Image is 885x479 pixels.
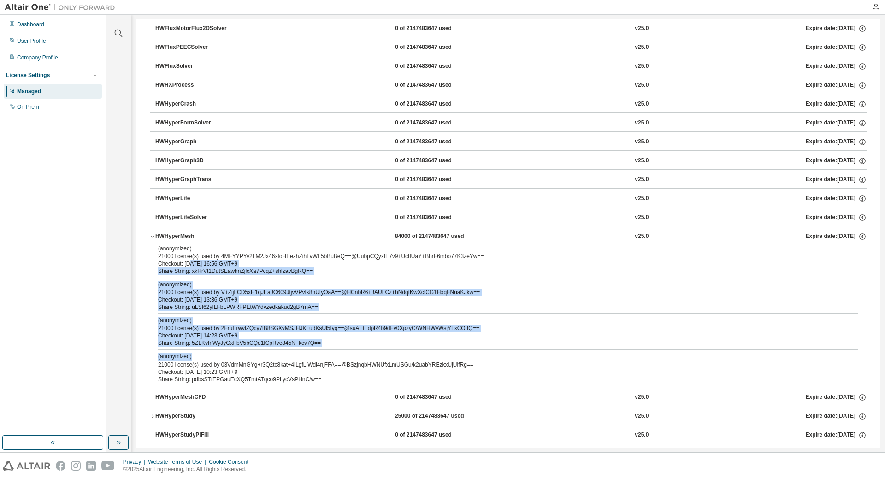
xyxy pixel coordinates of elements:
[806,157,867,165] div: Expire date: [DATE]
[158,317,836,325] p: (anonymized)
[395,119,478,127] div: 0 of 2147483647 used
[395,195,478,203] div: 0 of 2147483647 used
[158,281,836,296] div: 21000 license(s) used by V+ZijLCD5xH1qJEaJC609JtjvVPvfk8hUfyOaA==@HCnbR6+8AULCz+hNdqtKwXcfCG1HxqF...
[635,62,649,71] div: v25.0
[6,71,50,79] div: License Settings
[209,458,254,466] div: Cookie Consent
[395,81,478,89] div: 0 of 2147483647 used
[155,232,238,241] div: HWHyperMesh
[155,213,238,222] div: HWHyperLifeSolver
[395,43,478,52] div: 0 of 2147483647 used
[155,444,867,464] button: HWHyperStudyPiFit0 of 2147483647 usedv25.0Expire date:[DATE]
[150,226,867,247] button: HWHyperMesh84000 of 2147483647 usedv25.0Expire date:[DATE]
[17,54,58,61] div: Company Profile
[806,213,867,222] div: Expire date: [DATE]
[155,119,238,127] div: HWHyperFormSolver
[155,170,867,190] button: HWHyperGraphTrans0 of 2147483647 usedv25.0Expire date:[DATE]
[17,103,39,111] div: On Prem
[17,21,44,28] div: Dashboard
[395,213,478,222] div: 0 of 2147483647 used
[155,24,238,33] div: HWFluxMotorFlux2DSolver
[158,281,836,289] p: (anonymized)
[155,157,238,165] div: HWHyperGraph3D
[155,151,867,171] button: HWHyperGraph3D0 of 2147483647 usedv25.0Expire date:[DATE]
[635,213,649,222] div: v25.0
[155,425,867,445] button: HWHyperStudyPiFill0 of 2147483647 usedv25.0Expire date:[DATE]
[635,119,649,127] div: v25.0
[635,412,649,420] div: v25.0
[123,466,254,473] p: © 2025 Altair Engineering, Inc. All Rights Reserved.
[155,138,238,146] div: HWHyperGraph
[635,100,649,108] div: v25.0
[158,332,836,339] div: Checkout: [DATE] 14:23 GMT+9
[806,119,867,127] div: Expire date: [DATE]
[806,431,867,439] div: Expire date: [DATE]
[155,56,867,77] button: HWFluxSolver0 of 2147483647 usedv25.0Expire date:[DATE]
[155,207,867,228] button: HWHyperLifeSolver0 of 2147483647 usedv25.0Expire date:[DATE]
[155,132,867,152] button: HWHyperGraph0 of 2147483647 usedv25.0Expire date:[DATE]
[635,393,649,402] div: v25.0
[395,232,478,241] div: 84000 of 2147483647 used
[155,387,867,408] button: HWHyperMeshCFD0 of 2147483647 usedv25.0Expire date:[DATE]
[395,431,478,439] div: 0 of 2147483647 used
[56,461,65,471] img: facebook.svg
[395,157,478,165] div: 0 of 2147483647 used
[158,303,836,311] div: Share String: uLSf62yILFbLPWRFPEtWYdvzedkakud2gB7rnA==
[806,81,867,89] div: Expire date: [DATE]
[806,43,867,52] div: Expire date: [DATE]
[155,37,867,58] button: HWFluxPEECSolver0 of 2147483647 usedv25.0Expire date:[DATE]
[395,100,478,108] div: 0 of 2147483647 used
[635,232,649,241] div: v25.0
[155,81,238,89] div: HWHXProcess
[155,189,867,209] button: HWHyperLife0 of 2147483647 usedv25.0Expire date:[DATE]
[806,24,867,33] div: Expire date: [DATE]
[806,195,867,203] div: Expire date: [DATE]
[155,113,867,133] button: HWHyperFormSolver0 of 2147483647 usedv25.0Expire date:[DATE]
[158,339,836,347] div: Share String: 5ZLKyInWyJyGxFbV5bCQq1ICpRve845N+kcv7Q==
[806,138,867,146] div: Expire date: [DATE]
[155,393,238,402] div: HWHyperMeshCFD
[806,100,867,108] div: Expire date: [DATE]
[5,3,120,12] img: Altair One
[150,406,867,426] button: HWHyperStudy25000 of 2147483647 usedv25.0Expire date:[DATE]
[155,75,867,95] button: HWHXProcess0 of 2147483647 usedv25.0Expire date:[DATE]
[155,412,238,420] div: HWHyperStudy
[395,62,478,71] div: 0 of 2147483647 used
[806,62,867,71] div: Expire date: [DATE]
[635,157,649,165] div: v25.0
[17,88,41,95] div: Managed
[635,431,649,439] div: v25.0
[155,18,867,39] button: HWFluxMotorFlux2DSolver0 of 2147483647 usedv25.0Expire date:[DATE]
[635,24,649,33] div: v25.0
[158,267,836,275] div: Share String: xkHrVt1DutSEawhnZjlcXa7PcqZ+shlzavBgRQ==
[395,393,478,402] div: 0 of 2147483647 used
[155,62,238,71] div: HWFluxSolver
[395,412,478,420] div: 25000 of 2147483647 used
[3,461,50,471] img: altair_logo.svg
[806,176,867,184] div: Expire date: [DATE]
[158,376,836,383] div: Share String: pdbsSTfEPGauEcXQ5TmtATqco9PLycVsPHnC/w==
[158,245,836,253] p: (anonymized)
[158,353,836,368] div: 21000 license(s) used by 03VdmMnGYg+r3Q2tc8kat+4ILgfLiWdl4njFFA==@BSzjnqbHWNUfxLmUSGu/k2uabYREzkx...
[806,232,867,241] div: Expire date: [DATE]
[155,195,238,203] div: HWHyperLife
[158,260,836,267] div: Checkout: [DATE] 16:56 GMT+9
[158,245,836,260] div: 21000 license(s) used by 4MFYYPYv2LM2Jx46xfoHEezhZihLvWL5bBuBeQ==@UubpCQyxfE7v9+UcIIUaY+BhrF6mbo7...
[155,43,238,52] div: HWFluxPEECSolver
[155,100,238,108] div: HWHyperCrash
[158,368,836,376] div: Checkout: [DATE] 10:23 GMT+9
[155,176,238,184] div: HWHyperGraphTrans
[17,37,46,45] div: User Profile
[635,81,649,89] div: v25.0
[71,461,81,471] img: instagram.svg
[806,412,867,420] div: Expire date: [DATE]
[395,24,478,33] div: 0 of 2147483647 used
[158,296,836,303] div: Checkout: [DATE] 13:36 GMT+9
[806,393,867,402] div: Expire date: [DATE]
[86,461,96,471] img: linkedin.svg
[148,458,209,466] div: Website Terms of Use
[101,461,115,471] img: youtube.svg
[155,94,867,114] button: HWHyperCrash0 of 2147483647 usedv25.0Expire date:[DATE]
[155,431,238,439] div: HWHyperStudyPiFill
[635,195,649,203] div: v25.0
